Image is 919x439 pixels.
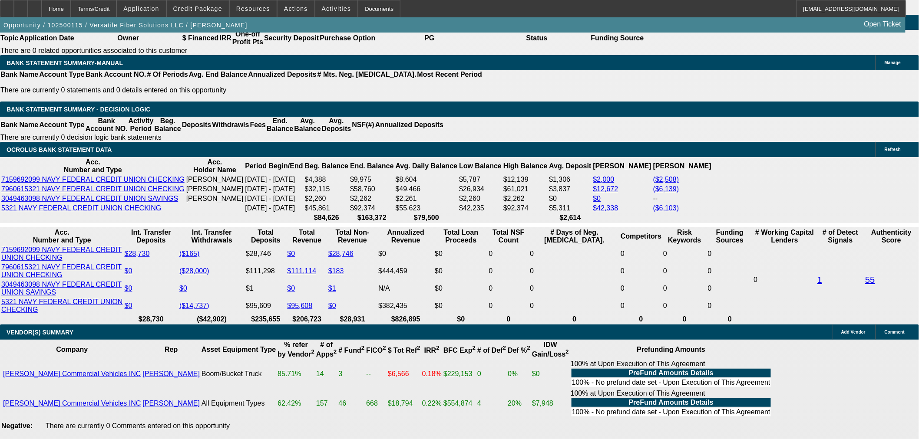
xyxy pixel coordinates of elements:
td: 0 [663,280,706,297]
td: 0 [707,280,753,297]
span: Actions [284,5,308,12]
a: ($6,139) [653,185,679,193]
sup: 2 [334,349,337,355]
td: $58,760 [350,185,394,193]
th: Authenticity Score [865,228,918,245]
a: ($14,737) [179,302,209,309]
button: Activities [315,0,358,17]
th: # Mts. Neg. [MEDICAL_DATA]. [317,70,417,79]
b: # Fund [339,347,365,354]
th: Avg. Daily Balance [395,158,458,174]
td: $8,604 [395,175,458,184]
td: $111,298 [245,263,286,279]
th: 0 [707,315,753,324]
th: 0 [529,315,619,324]
td: 0 [529,263,619,279]
td: $1,306 [549,175,592,184]
b: Rep [165,346,178,353]
td: $42,235 [459,204,502,213]
a: 7159692099 NAVY FEDERAL CREDIT UNION CHECKING [1,246,122,261]
th: Int. Transfer Withdrawals [179,228,245,245]
a: ($2,508) [653,176,679,183]
th: Owner [75,30,182,46]
td: 0 [707,246,753,262]
th: Beg. Balance [154,117,181,133]
th: [PERSON_NAME] [593,158,652,174]
th: Annualized Revenue [378,228,433,245]
td: $5,787 [459,175,502,184]
b: % refer by Vendor [278,341,314,358]
th: Acc. Number and Type [1,228,123,245]
th: Total Deposits [245,228,286,245]
th: Status [483,30,591,46]
a: $95,608 [288,302,313,309]
td: $2,260 [459,194,502,203]
td: $92,374 [350,204,394,213]
b: # of Apps [316,341,337,358]
th: Avg. Deposit [549,158,592,174]
td: 0.22% [422,389,442,418]
a: 7960615321 NAVY FEDERAL CREDIT UNION CHECKING [1,263,122,278]
th: Period Begin/End [245,158,303,174]
a: $0 [328,302,336,309]
th: # Working Capital Lenders [754,228,817,245]
a: $1 [328,285,336,292]
th: Acc. Holder Name [186,158,244,174]
th: Application Date [19,30,74,46]
td: 668 [366,389,387,418]
sup: 2 [566,349,569,355]
button: Resources [230,0,277,17]
td: $61,021 [503,185,548,193]
a: $183 [328,267,344,275]
div: $0 [378,250,433,258]
td: Boom/Bucket Truck [201,360,276,388]
a: [PERSON_NAME] [142,370,200,377]
th: Account Type [39,70,85,79]
td: 0 [707,263,753,279]
div: 100% at Upon Execution of This Agreement [571,360,772,388]
td: $2,261 [395,194,458,203]
a: $28,730 [125,250,150,257]
p: There are currently 0 statements and 0 details entered on this opportunity [0,86,482,94]
th: Total Non-Revenue [328,228,377,245]
th: $28,931 [328,315,377,324]
th: End. Balance [350,158,394,174]
a: 7960615321 NAVY FEDERAL CREDIT UNION CHECKING [1,185,185,193]
td: 4 [477,389,506,418]
span: OCROLUS BANK STATEMENT DATA [7,146,112,153]
td: 0 [663,298,706,314]
td: 0 [707,298,753,314]
th: $163,372 [350,213,394,222]
span: BANK STATEMENT SUMMARY-MANUAL [7,59,123,66]
a: [PERSON_NAME] Commercial Vehicles INC [3,400,141,407]
th: Most Recent Period [417,70,483,79]
td: $0 [434,263,487,279]
th: Low Balance [459,158,502,174]
td: 0% [507,360,531,388]
td: 157 [316,389,337,418]
button: Application [117,0,165,17]
td: 46 [338,389,365,418]
td: $12,139 [503,175,548,184]
span: Activities [322,5,351,12]
th: Bank Account NO. [85,117,128,133]
td: 0 [529,246,619,262]
td: 100% - No prefund date set - Upon Execution of This Agreement [572,408,771,416]
a: 55 [865,275,875,285]
td: $32,115 [304,185,349,193]
td: $2,262 [503,194,548,203]
td: $229,153 [443,360,476,388]
td: $26,934 [459,185,502,193]
a: $2,000 [593,176,615,183]
td: 0.18% [422,360,442,388]
sup: 2 [361,345,364,351]
b: BFC Exp [443,347,476,354]
b: Company [56,346,88,353]
b: Def % [508,347,530,354]
td: N/A [378,280,433,297]
sup: 2 [527,345,530,351]
span: Resources [236,5,270,12]
td: $4,388 [304,175,349,184]
th: $0 [434,315,487,324]
td: 0 [489,298,529,314]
